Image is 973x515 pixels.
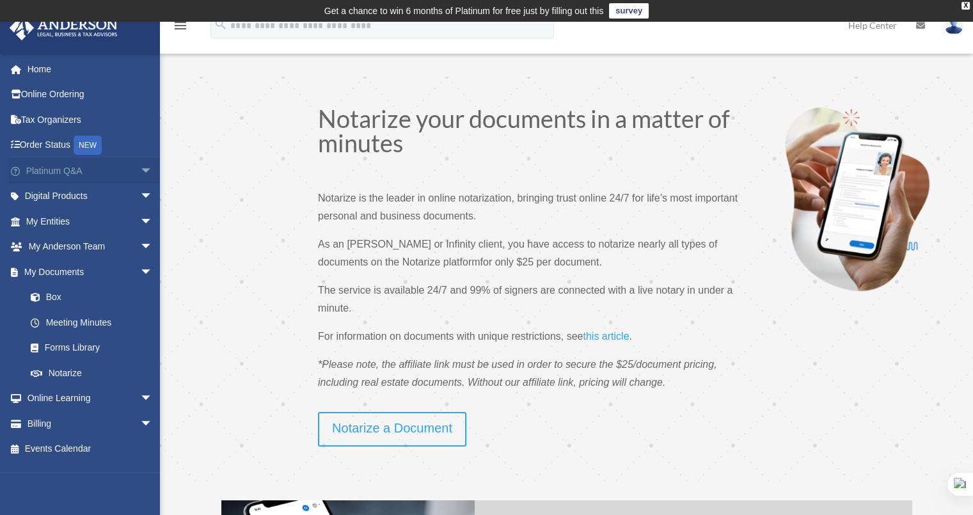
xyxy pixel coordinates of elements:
[318,106,740,161] h1: Notarize your documents in a matter of minutes
[74,136,102,155] div: NEW
[9,56,172,82] a: Home
[9,184,172,209] a: Digital Productsarrow_drop_down
[318,412,466,447] a: Notarize a Document
[318,285,732,313] span: The service is available 24/7 and 99% of signers are connected with a live notary in under a minute.
[9,209,172,234] a: My Entitiesarrow_drop_down
[780,106,934,292] img: Notarize-hero
[9,386,172,411] a: Online Learningarrow_drop_down
[944,16,963,35] img: User Pic
[318,193,738,221] span: Notarize is the leader in online notarization, bringing trust online 24/7 for life’s most importa...
[629,331,631,342] span: .
[318,331,583,342] span: For information on documents with unique restrictions, see
[214,17,228,31] i: search
[318,239,717,267] span: As an [PERSON_NAME] or Infinity client, you have access to notarize nearly all types of documents...
[140,234,166,260] span: arrow_drop_down
[583,331,629,348] a: this article
[961,2,970,10] div: close
[480,257,601,267] span: for only $25 per document.
[9,107,172,132] a: Tax Organizers
[140,158,166,184] span: arrow_drop_down
[9,234,172,260] a: My Anderson Teamarrow_drop_down
[173,18,188,33] i: menu
[9,436,172,462] a: Events Calendar
[18,360,166,386] a: Notarize
[583,331,629,342] span: this article
[609,3,649,19] a: survey
[140,209,166,235] span: arrow_drop_down
[324,3,604,19] div: Get a chance to win 6 months of Platinum for free just by filling out this
[318,359,716,388] span: *Please note, the affiliate link must be used in order to secure the $25/document pricing, includ...
[9,132,172,159] a: Order StatusNEW
[140,386,166,412] span: arrow_drop_down
[140,184,166,210] span: arrow_drop_down
[9,411,172,436] a: Billingarrow_drop_down
[140,259,166,285] span: arrow_drop_down
[18,285,172,310] a: Box
[18,310,172,335] a: Meeting Minutes
[9,82,172,107] a: Online Ordering
[9,158,172,184] a: Platinum Q&Aarrow_drop_down
[9,259,172,285] a: My Documentsarrow_drop_down
[140,411,166,437] span: arrow_drop_down
[173,22,188,33] a: menu
[6,15,122,40] img: Anderson Advisors Platinum Portal
[18,335,172,361] a: Forms Library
